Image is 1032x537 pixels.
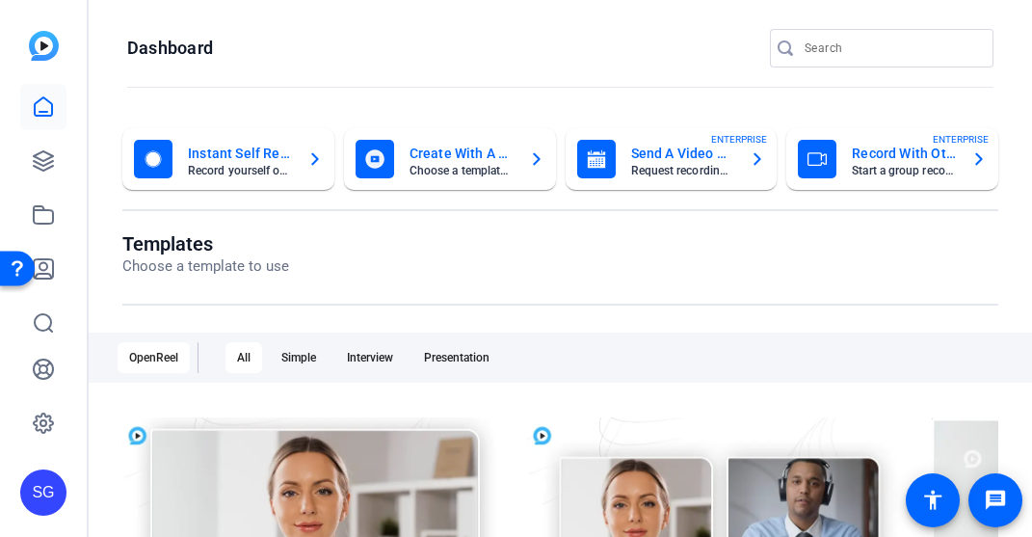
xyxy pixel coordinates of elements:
div: Interview [335,342,405,373]
button: Send A Video RequestRequest recordings from anyone, anywhereENTERPRISE [566,128,778,190]
h1: Templates [122,232,289,255]
span: ENTERPRISE [933,132,989,147]
div: Simple [270,342,328,373]
input: Search [805,37,978,60]
img: blue-gradient.svg [29,31,59,61]
div: Presentation [412,342,501,373]
div: SG [20,470,66,516]
mat-icon: message [984,489,1007,512]
mat-card-subtitle: Start a group recording session [852,165,956,176]
button: Record With OthersStart a group recording sessionENTERPRISE [786,128,998,190]
button: Create With A TemplateChoose a template to get started [344,128,556,190]
mat-card-title: Send A Video Request [631,142,735,165]
div: All [225,342,262,373]
mat-card-subtitle: Record yourself or your screen [188,165,292,176]
mat-card-subtitle: Request recordings from anyone, anywhere [631,165,735,176]
mat-icon: accessibility [921,489,944,512]
span: ENTERPRISE [711,132,767,147]
mat-card-title: Record With Others [852,142,956,165]
div: OpenReel [118,342,190,373]
mat-card-subtitle: Choose a template to get started [410,165,514,176]
p: Choose a template to use [122,255,289,278]
mat-card-title: Create With A Template [410,142,514,165]
mat-card-title: Instant Self Record [188,142,292,165]
h1: Dashboard [127,37,213,60]
button: Instant Self RecordRecord yourself or your screen [122,128,334,190]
